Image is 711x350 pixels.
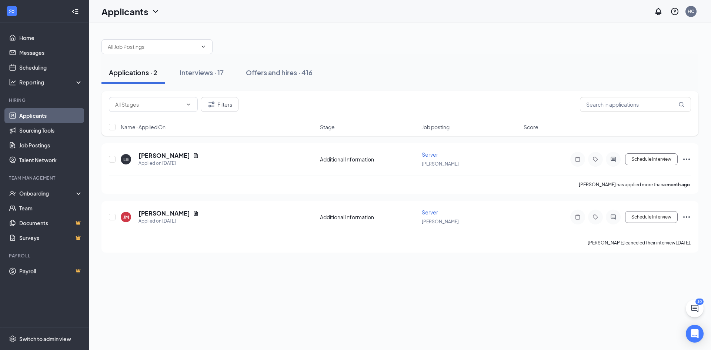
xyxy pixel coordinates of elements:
[686,300,704,317] button: ChatActive
[422,219,459,224] span: [PERSON_NAME]
[138,151,190,160] h5: [PERSON_NAME]
[8,7,16,15] svg: WorkstreamLogo
[9,97,81,103] div: Hiring
[19,30,83,45] a: Home
[625,211,678,223] button: Schedule Interview
[123,214,129,220] div: JM
[654,7,663,16] svg: Notifications
[19,153,83,167] a: Talent Network
[678,101,684,107] svg: MagnifyingGlass
[9,335,16,343] svg: Settings
[138,209,190,217] h5: [PERSON_NAME]
[9,190,16,197] svg: UserCheck
[71,8,79,15] svg: Collapse
[422,151,438,158] span: Server
[19,45,83,60] a: Messages
[207,100,216,109] svg: Filter
[625,153,678,165] button: Schedule Interview
[19,264,83,279] a: PayrollCrown
[19,201,83,216] a: Team
[573,214,582,220] svg: Note
[609,156,618,162] svg: ActiveChat
[19,60,83,75] a: Scheduling
[9,175,81,181] div: Team Management
[320,156,417,163] div: Additional Information
[579,181,691,188] p: [PERSON_NAME] has applied more than .
[422,123,450,131] span: Job posting
[138,160,199,167] div: Applied on [DATE]
[688,8,694,14] div: HC
[9,253,81,259] div: Payroll
[108,43,197,51] input: All Job Postings
[246,68,313,77] div: Offers and hires · 416
[19,230,83,245] a: SurveysCrown
[193,210,199,216] svg: Document
[101,5,148,18] h1: Applicants
[591,156,600,162] svg: Tag
[682,155,691,164] svg: Ellipses
[663,182,690,187] b: a month ago
[422,209,438,216] span: Server
[151,7,160,16] svg: ChevronDown
[573,156,582,162] svg: Note
[193,153,199,159] svg: Document
[109,68,157,77] div: Applications · 2
[19,335,71,343] div: Switch to admin view
[609,214,618,220] svg: ActiveChat
[123,156,128,163] div: LB
[115,100,183,109] input: All Stages
[19,123,83,138] a: Sourcing Tools
[670,7,679,16] svg: QuestionInfo
[121,123,166,131] span: Name · Applied On
[686,325,704,343] div: Open Intercom Messenger
[320,213,417,221] div: Additional Information
[682,213,691,221] svg: Ellipses
[588,239,691,247] div: [PERSON_NAME] canceled their interview [DATE].
[580,97,691,112] input: Search in applications
[524,123,538,131] span: Score
[138,217,199,225] div: Applied on [DATE]
[422,161,459,167] span: [PERSON_NAME]
[19,190,76,197] div: Onboarding
[201,97,238,112] button: Filter Filters
[9,79,16,86] svg: Analysis
[19,216,83,230] a: DocumentsCrown
[19,79,83,86] div: Reporting
[180,68,224,77] div: Interviews · 17
[320,123,335,131] span: Stage
[200,44,206,50] svg: ChevronDown
[591,214,600,220] svg: Tag
[19,108,83,123] a: Applicants
[19,138,83,153] a: Job Postings
[695,299,704,305] div: 10
[690,304,699,313] svg: ChatActive
[186,101,191,107] svg: ChevronDown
